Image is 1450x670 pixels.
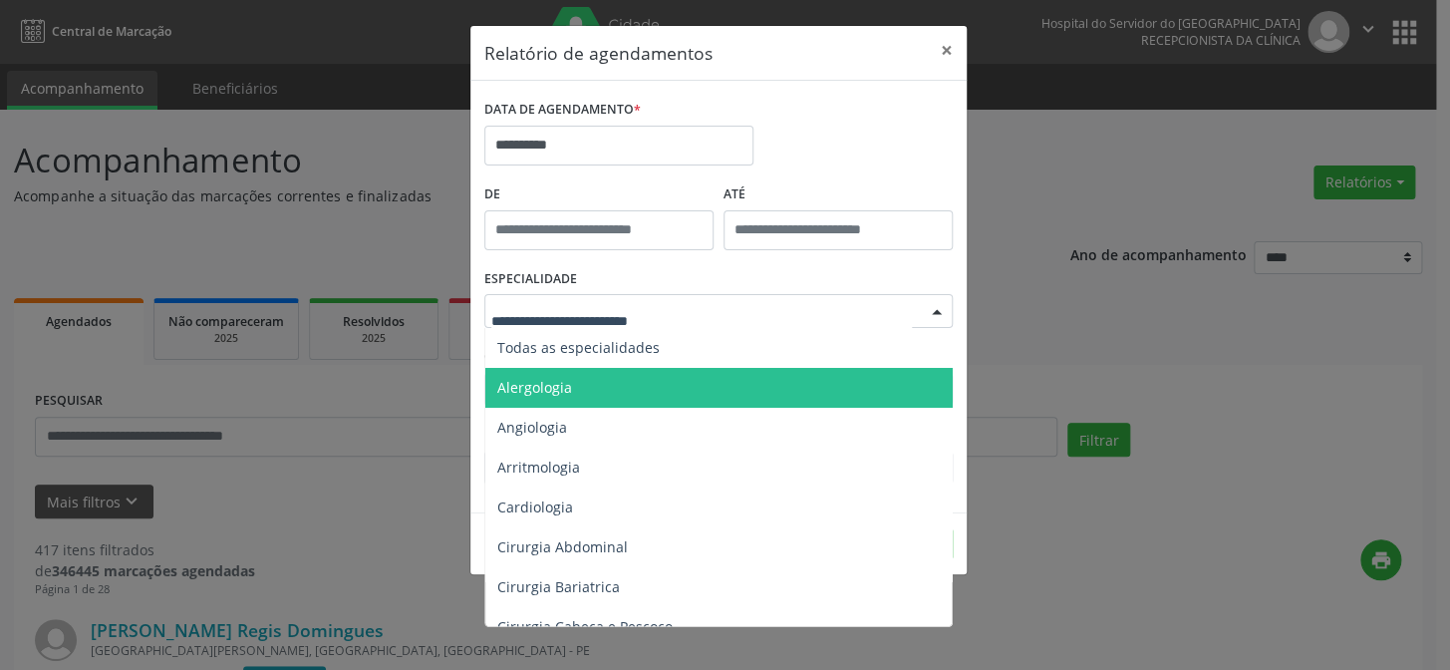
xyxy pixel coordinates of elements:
[497,458,580,477] span: Arritmologia
[497,577,620,596] span: Cirurgia Bariatrica
[484,40,713,66] h5: Relatório de agendamentos
[497,537,628,556] span: Cirurgia Abdominal
[497,617,673,636] span: Cirurgia Cabeça e Pescoço
[484,95,641,126] label: DATA DE AGENDAMENTO
[497,498,573,516] span: Cardiologia
[927,26,967,75] button: Close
